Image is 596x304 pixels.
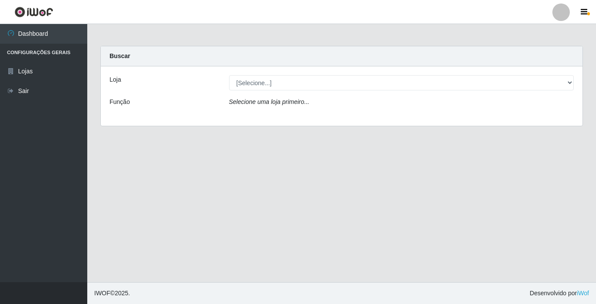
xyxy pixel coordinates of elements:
[14,7,53,17] img: CoreUI Logo
[94,289,130,298] span: © 2025 .
[577,290,589,297] a: iWof
[110,97,130,107] label: Função
[94,290,110,297] span: IWOF
[229,98,309,105] i: Selecione uma loja primeiro...
[110,52,130,59] strong: Buscar
[110,75,121,84] label: Loja
[530,289,589,298] span: Desenvolvido por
